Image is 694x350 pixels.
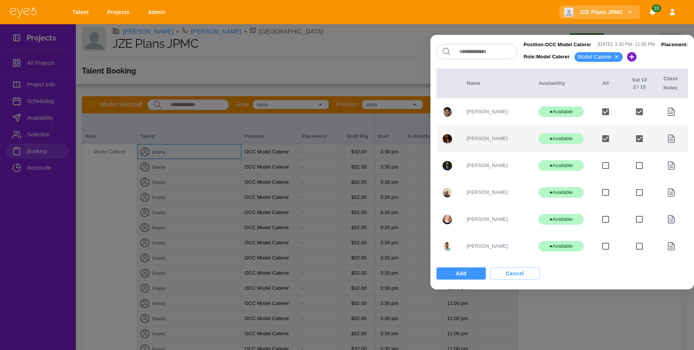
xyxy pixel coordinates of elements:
p: ● Available [550,216,573,223]
p: Role: Model Caterer [524,53,570,61]
button: Add [436,267,486,280]
button: No notes [664,239,679,254]
img: eye5 [9,7,37,18]
th: Name [460,69,532,98]
button: No notes [664,185,679,200]
button: No notes [664,158,679,173]
span: 10 [652,5,661,12]
button: JZE Plans JPMC [559,5,640,19]
a: Talent [68,5,96,19]
th: Client Notes [658,69,688,98]
img: profile_picture [443,107,452,117]
img: profile_picture [443,134,452,144]
p: [PERSON_NAME] [466,135,526,142]
button: Notifications [646,5,659,19]
p: ● Available [550,135,573,142]
img: profile_picture [443,188,452,197]
p: [PERSON_NAME] [466,189,526,196]
button: No notes [664,104,679,119]
p: [PERSON_NAME] [466,108,526,116]
p: Sat 13 [628,76,652,84]
p: Placement: [661,41,688,48]
p: ● Available [550,108,573,116]
p: [DATE] : 3:30 PM - 11:00 PM [598,41,655,48]
img: profile_picture [443,215,452,224]
p: [PERSON_NAME] [466,242,526,250]
th: All [590,69,622,98]
p: ● Available [550,242,573,250]
button: No notes [664,131,679,146]
p: Position: OCC Model Caterer [524,41,591,48]
p: [PERSON_NAME] [466,162,526,169]
button: No notes [664,212,679,227]
p: ● Available [550,162,573,169]
p: 2 / 15 [628,83,652,91]
a: Projects [102,5,137,19]
button: Cancel [490,267,540,280]
a: Admin [143,5,173,19]
p: ● Available [550,189,573,196]
img: profile_picture [443,161,452,170]
img: profile_picture [443,242,452,251]
p: Model Caterer [578,53,612,61]
p: [PERSON_NAME] [466,216,526,223]
img: Client logo [564,8,573,17]
th: Availability [532,69,590,98]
